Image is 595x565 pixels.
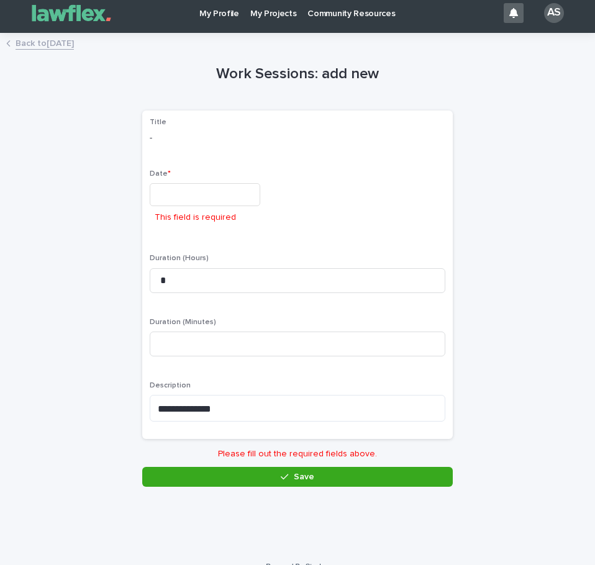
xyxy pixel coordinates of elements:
[142,467,453,487] button: Save
[150,255,209,262] span: Duration (Hours)
[25,1,118,25] img: Gnvw4qrBSHOAfo8VMhG6
[16,35,74,50] a: Back to[DATE]
[142,65,453,83] h1: Work Sessions: add new
[150,170,171,178] span: Date
[155,211,236,224] p: This field is required
[142,449,453,459] p: Please fill out the required fields above.
[150,319,216,326] span: Duration (Minutes)
[150,119,166,126] span: Title
[544,3,564,23] div: AS
[150,382,191,389] span: Description
[294,472,314,481] span: Save
[150,132,445,145] p: -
